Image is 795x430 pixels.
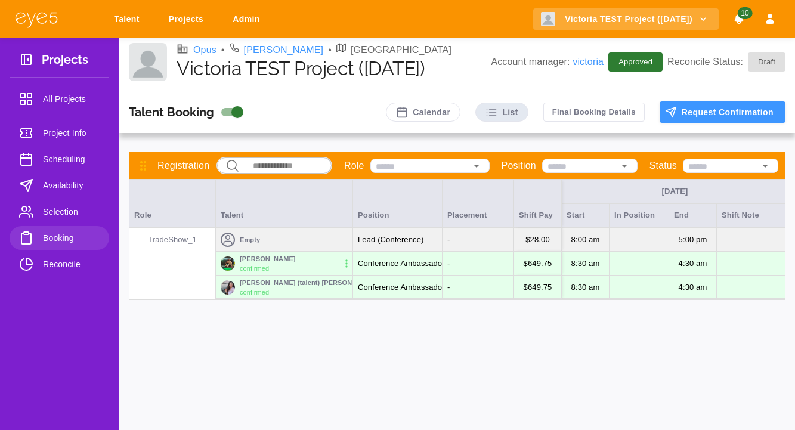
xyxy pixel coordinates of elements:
[129,43,167,81] img: Client logo
[14,11,58,28] img: eye5
[541,12,555,26] img: Client logo
[358,258,445,270] p: Conference Ambassador
[649,159,677,173] p: Status
[571,281,600,293] p: 8:30 AM
[240,264,296,274] p: Confirmed
[10,121,109,145] a: Project Info
[660,101,785,123] button: Request Confirmation
[358,281,445,293] p: Conference Ambassador
[193,43,216,57] a: Opus
[525,234,550,246] p: $ 28.00
[610,203,669,227] div: In Position
[240,278,378,288] p: [PERSON_NAME] (talent) [PERSON_NAME]
[567,186,783,197] div: [DATE]
[177,57,491,80] h1: Victoria TEST Project ([DATE])
[468,157,485,174] button: Open
[10,147,109,171] a: Scheduling
[717,203,788,227] div: Shift Note
[514,180,562,227] div: Shift Pay
[10,174,109,197] a: Availability
[10,226,109,250] a: Booking
[524,258,552,270] p: $ 649.75
[543,103,645,122] button: Final Booking Details
[244,43,324,57] a: [PERSON_NAME]
[443,180,514,227] div: Placement
[42,52,88,71] h3: Projects
[491,55,604,69] p: Account manager:
[240,287,378,298] p: Confirmed
[221,43,225,57] li: •
[43,92,100,106] span: All Projects
[43,205,100,219] span: Selection
[573,57,604,67] a: victoria
[571,258,600,270] p: 8:30 AM
[106,8,151,30] a: Talent
[351,43,451,57] p: [GEOGRAPHIC_DATA]
[611,56,660,68] span: Approved
[502,159,536,173] p: Position
[216,180,353,227] div: Talent
[751,56,782,68] span: Draft
[43,126,100,140] span: Project Info
[43,257,100,271] span: Reconcile
[679,281,707,293] p: 4:30 AM
[225,8,272,30] a: Admin
[737,7,752,19] span: 10
[524,281,552,293] p: $ 649.75
[447,234,450,246] p: -
[669,203,717,227] div: End
[571,234,600,246] p: 8:00 AM
[10,87,109,111] a: All Projects
[10,252,109,276] a: Reconcile
[616,157,633,174] button: Open
[533,8,719,30] button: Victoria TEST Project ([DATE])
[757,157,774,174] button: Open
[157,159,209,173] p: Registration
[221,256,235,271] img: 086f1c50-095e-11ef-9815-3f266e522641
[240,254,296,264] p: [PERSON_NAME]
[328,43,332,57] li: •
[679,258,707,270] p: 4:30 AM
[447,281,450,293] p: -
[129,234,215,246] p: TradeShow_1
[386,103,460,122] button: Calendar
[43,231,100,245] span: Booking
[43,152,100,166] span: Scheduling
[344,159,364,173] p: Role
[10,200,109,224] a: Selection
[447,258,450,270] p: -
[562,203,610,227] div: Start
[358,234,423,246] p: Lead (Conference)
[679,234,707,246] p: 5:00 PM
[353,180,443,227] div: Position
[475,103,528,122] button: List
[728,8,750,30] button: Notifications
[129,105,214,119] h3: Talent Booking
[129,180,216,227] div: Role
[43,178,100,193] span: Availability
[240,235,260,245] p: Empty
[161,8,215,30] a: Projects
[667,52,785,72] p: Reconcile Status:
[221,280,235,295] img: 0fa0f230-09d7-11f0-9cac-2be69bdfcf08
